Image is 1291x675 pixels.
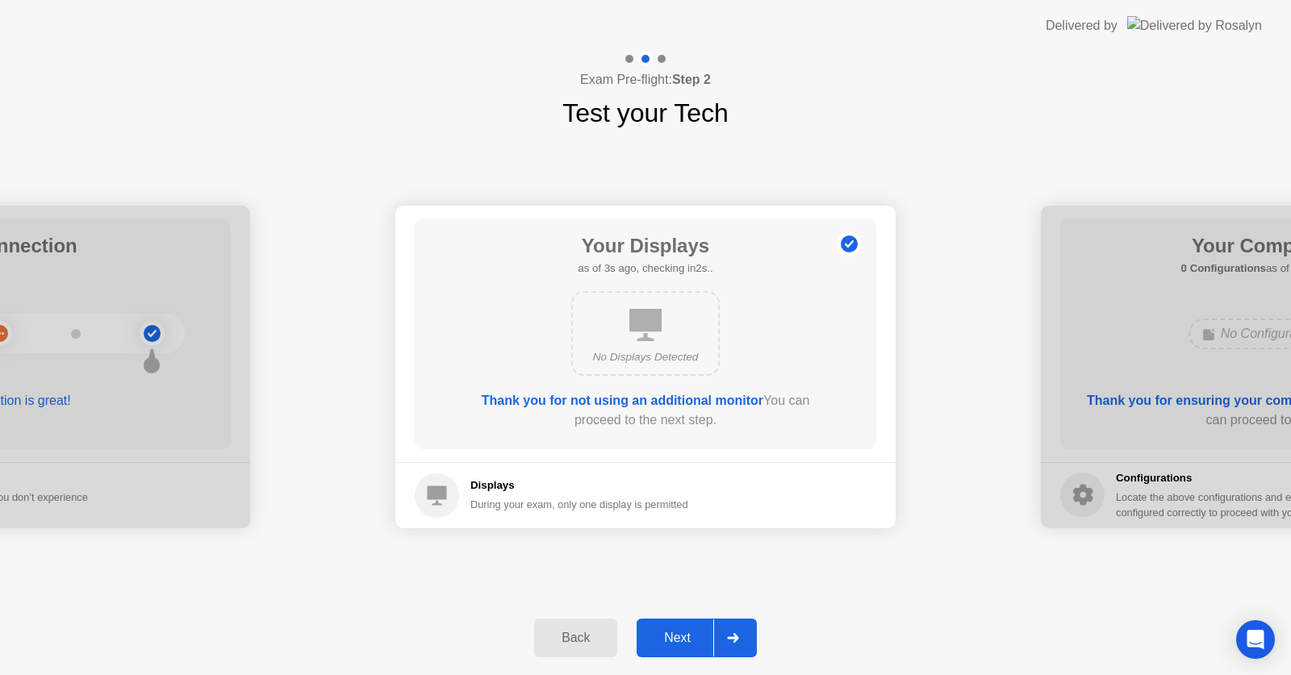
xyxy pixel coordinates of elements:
[1127,16,1262,35] img: Delivered by Rosalyn
[1236,620,1275,659] div: Open Intercom Messenger
[470,497,688,512] div: During your exam, only one display is permitted
[461,391,830,430] div: You can proceed to the next step.
[578,231,712,260] h1: Your Displays
[539,631,612,645] div: Back
[1046,16,1118,35] div: Delivered by
[672,73,711,86] b: Step 2
[641,631,713,645] div: Next
[637,619,757,657] button: Next
[562,94,729,132] h1: Test your Tech
[586,349,705,365] div: No Displays Detected
[534,619,617,657] button: Back
[578,260,712,277] h5: as of 3s ago, checking in2s..
[470,477,688,494] h5: Displays
[482,394,763,407] b: Thank you for not using an additional monitor
[580,70,711,90] h4: Exam Pre-flight:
